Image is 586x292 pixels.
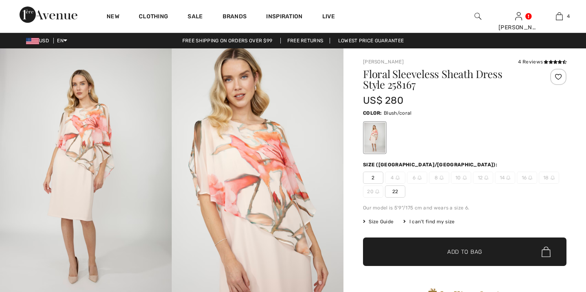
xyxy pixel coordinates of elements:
div: I can't find my size [403,218,455,225]
div: Size ([GEOGRAPHIC_DATA]/[GEOGRAPHIC_DATA]): [363,161,499,168]
a: Free Returns [280,38,330,44]
img: ring-m.svg [551,176,555,180]
a: Sign In [515,12,522,20]
span: 16 [517,172,537,184]
span: Size Guide [363,218,394,225]
a: Lowest Price Guarantee [332,38,411,44]
img: ring-m.svg [439,176,444,180]
span: US$ 280 [363,95,403,106]
span: 2 [363,172,383,184]
img: ring-m.svg [396,176,400,180]
img: search the website [474,11,481,21]
a: Sale [188,13,203,22]
span: 22 [385,185,405,198]
div: Our model is 5'9"/175 cm and wears a size 6. [363,204,566,211]
a: Live [322,12,335,21]
a: Clothing [139,13,168,22]
span: Color: [363,110,382,116]
h1: Floral Sleeveless Sheath Dress Style 258167 [363,69,533,90]
span: Inspiration [266,13,302,22]
img: Bag.svg [542,246,551,257]
img: My Info [515,11,522,21]
span: 14 [495,172,515,184]
img: ring-m.svg [463,176,467,180]
span: 12 [473,172,493,184]
a: [PERSON_NAME] [363,59,404,65]
span: USD [26,38,52,44]
span: Add to Bag [447,248,482,256]
div: Blush/coral [364,122,385,153]
span: 18 [539,172,559,184]
span: 8 [429,172,449,184]
a: Brands [223,13,247,22]
img: ring-m.svg [375,190,379,194]
span: 20 [363,185,383,198]
img: My Bag [556,11,563,21]
span: Blush/coral [384,110,411,116]
img: ring-m.svg [484,176,488,180]
img: ring-m.svg [418,176,422,180]
img: ring-m.svg [528,176,532,180]
img: 1ère Avenue [20,7,77,23]
span: 10 [451,172,471,184]
a: New [107,13,119,22]
a: Free shipping on orders over $99 [176,38,279,44]
span: 4 [385,172,405,184]
div: [PERSON_NAME] [499,23,538,32]
button: Add to Bag [363,238,566,266]
span: 6 [407,172,427,184]
img: US Dollar [26,38,39,44]
span: 4 [567,13,570,20]
a: 4 [539,11,579,21]
img: ring-m.svg [506,176,510,180]
span: EN [57,38,67,44]
div: 4 Reviews [518,58,566,65]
